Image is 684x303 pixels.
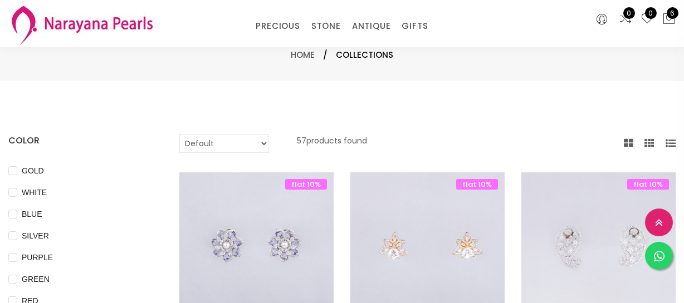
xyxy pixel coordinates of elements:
h4: COLOR [8,134,146,147]
a: PRECIOUS [256,18,300,34]
span: BLUE [17,208,47,220]
span: flat 10% [285,179,327,190]
a: 0 [641,12,654,27]
p: 57 products found [297,134,367,153]
span: 6 [667,7,678,19]
button: 6 [662,12,676,27]
span: SILVER [17,230,53,242]
span: 0 [645,7,657,19]
a: 0 [619,12,632,27]
a: ANTIQUE [352,18,391,34]
span: PURPLE [17,251,57,264]
span: WHITE [17,186,51,198]
span: Collections [336,48,393,62]
span: flat 10% [627,179,669,190]
a: STONE [311,18,341,34]
a: Home [291,49,315,61]
span: GREEN [17,273,54,285]
span: GOLD [17,165,48,177]
span: / [323,48,328,62]
span: 0 [623,7,635,19]
span: flat 10% [456,179,498,190]
a: GIFTS [402,18,428,34]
